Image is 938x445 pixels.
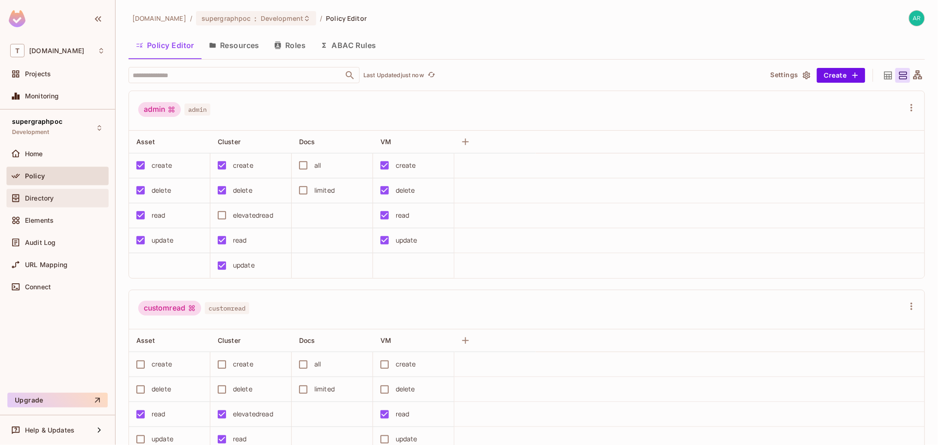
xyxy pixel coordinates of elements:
[202,34,267,57] button: Resources
[152,359,172,369] div: create
[396,160,416,171] div: create
[233,359,253,369] div: create
[314,185,335,195] div: limited
[190,14,192,23] li: /
[10,44,25,57] span: T
[817,68,865,83] button: Create
[25,261,68,268] span: URL Mapping
[396,384,415,394] div: delete
[424,70,437,81] span: Click to refresh data
[396,210,410,220] div: read
[426,70,437,81] button: refresh
[152,235,173,245] div: update
[25,70,51,78] span: Projects
[25,150,43,158] span: Home
[218,138,240,146] span: Cluster
[25,239,55,246] span: Audit Log
[380,138,391,146] span: VM
[314,384,335,394] div: limited
[267,34,313,57] button: Roles
[396,409,410,419] div: read
[12,118,62,125] span: supergraphpoc
[909,11,925,26] img: arunkumar.meka1@t-mobile.com
[233,260,255,270] div: update
[152,210,166,220] div: read
[314,359,321,369] div: all
[202,14,251,23] span: supergraphpoc
[313,34,384,57] button: ABAC Rules
[233,210,273,220] div: elevatedread
[25,283,51,291] span: Connect
[152,185,171,195] div: delete
[184,104,210,116] span: admin
[152,434,173,444] div: update
[205,302,249,314] span: customread
[152,409,166,419] div: read
[7,393,108,408] button: Upgrade
[129,34,202,57] button: Policy Editor
[218,336,240,344] span: Cluster
[233,235,247,245] div: read
[396,359,416,369] div: create
[326,14,367,23] span: Policy Editor
[136,138,155,146] span: Asset
[363,72,424,79] p: Last Updated just now
[132,14,186,23] span: the active workspace
[233,409,273,419] div: elevatedread
[314,160,321,171] div: all
[428,71,435,80] span: refresh
[152,160,172,171] div: create
[29,47,84,55] span: Workspace: t-mobile.com
[12,128,49,136] span: Development
[233,185,252,195] div: delete
[138,102,181,117] div: admin
[25,427,74,434] span: Help & Updates
[396,434,417,444] div: update
[299,138,315,146] span: Docs
[767,68,813,83] button: Settings
[261,14,303,23] span: Development
[152,384,171,394] div: delete
[25,172,45,180] span: Policy
[343,69,356,82] button: Open
[233,160,253,171] div: create
[9,10,25,27] img: SReyMgAAAABJRU5ErkJggg==
[136,336,155,344] span: Asset
[396,235,417,245] div: update
[233,384,252,394] div: delete
[320,14,322,23] li: /
[25,92,59,100] span: Monitoring
[299,336,315,344] span: Docs
[25,195,54,202] span: Directory
[254,15,257,22] span: :
[233,434,247,444] div: read
[380,336,391,344] span: VM
[396,185,415,195] div: delete
[25,217,54,224] span: Elements
[138,301,201,316] div: customread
